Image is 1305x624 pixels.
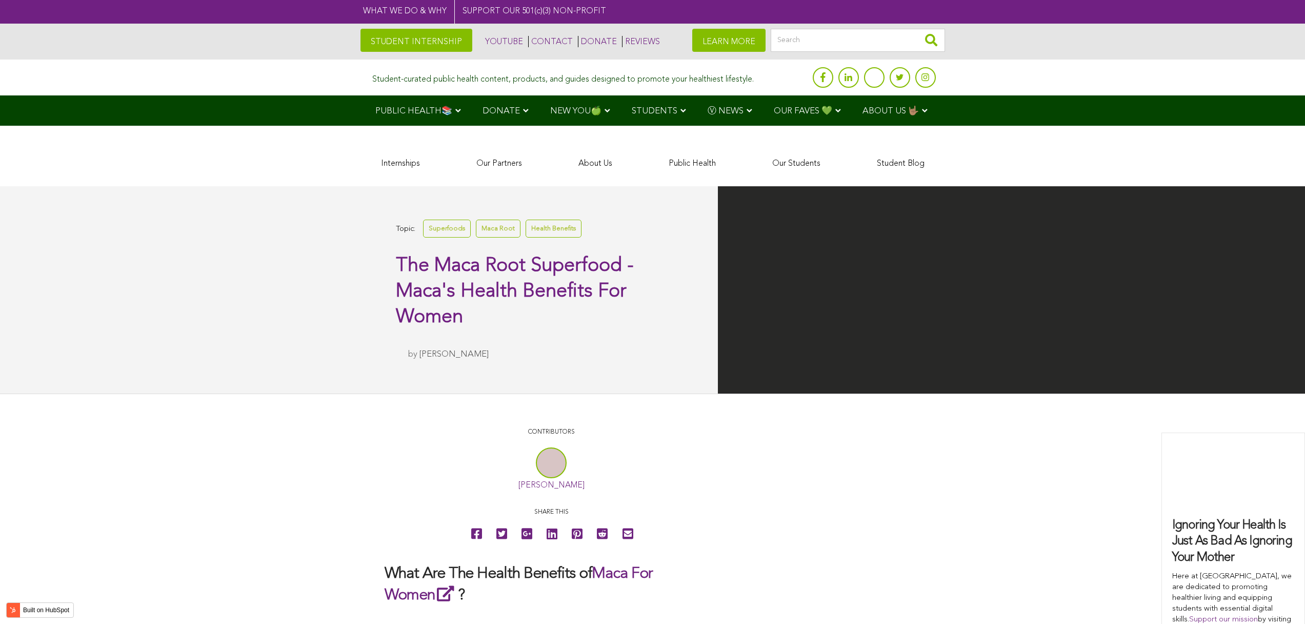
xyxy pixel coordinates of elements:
[526,220,581,238] a: Health Benefits
[774,107,832,115] span: OUR FAVES 💚
[419,350,489,359] a: [PERSON_NAME]
[385,508,718,517] p: Share this
[6,602,74,618] button: Built on HubSpot
[476,220,520,238] a: Maca Root
[708,107,744,115] span: Ⓥ NEWS
[483,107,520,115] span: DONATE
[360,29,472,52] a: STUDENT INTERNSHIP
[396,222,415,236] span: Topic:
[385,564,718,606] h2: What Are The Health Benefits of ?
[550,107,601,115] span: NEW YOU🍏
[1254,575,1305,624] iframe: Chat Widget
[862,107,919,115] span: ABOUT US 🤟🏽
[7,604,19,616] img: HubSpot sprocket logo
[771,29,945,52] input: Search
[578,36,617,47] a: DONATE
[622,36,660,47] a: REVIEWS
[423,220,471,238] a: Superfoods
[372,70,754,85] div: Student-curated public health content, products, and guides designed to promote your healthiest l...
[518,481,585,490] a: [PERSON_NAME]
[528,36,573,47] a: CONTACT
[692,29,766,52] a: LEARN MORE
[483,36,523,47] a: YOUTUBE
[408,350,417,359] span: by
[375,107,452,115] span: PUBLIC HEALTH📚
[385,427,718,437] p: CONTRIBUTORS
[360,95,945,126] div: Navigation Menu
[632,107,677,115] span: STUDENTS
[19,603,73,617] label: Built on HubSpot
[396,256,634,327] span: The Maca Root Superfood - Maca's Health Benefits For Women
